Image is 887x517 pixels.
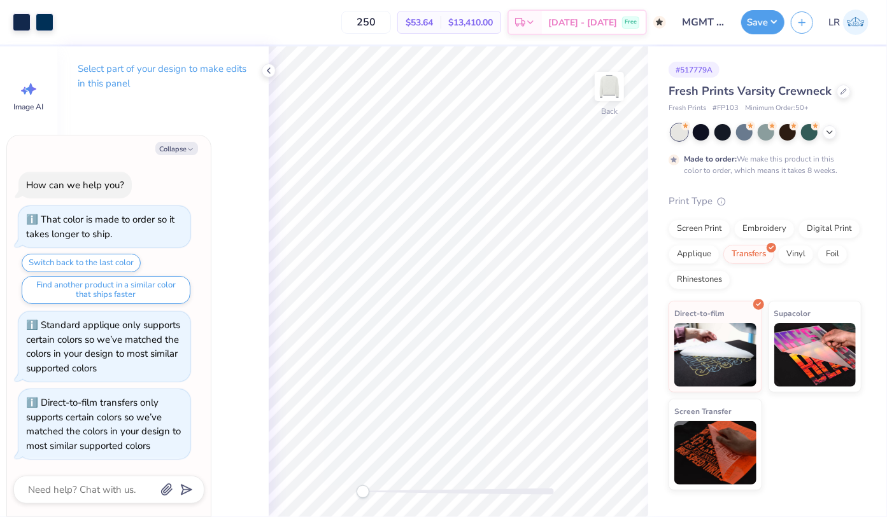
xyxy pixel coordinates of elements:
div: Rhinestones [669,270,730,289]
button: Save [741,10,784,34]
div: Vinyl [778,245,814,264]
input: – – [341,11,391,34]
span: Image AI [14,102,44,112]
span: Supacolor [774,307,811,320]
span: $53.64 [406,16,433,29]
img: Louise Racquet [843,10,869,35]
span: $13,410.00 [448,16,493,29]
div: # 517779A [669,62,720,78]
div: How can we help you? [26,179,124,191]
img: Back [597,74,622,99]
div: Screen Print [669,219,730,238]
div: Digital Print [798,219,860,238]
span: [DATE] - [DATE] [548,16,617,29]
div: Foil [818,245,848,264]
div: Print Type [669,194,862,209]
p: Select part of your design to make edits in this panel [78,62,248,91]
span: Direct-to-film [674,307,725,320]
span: Minimum Order: 50 + [745,103,809,114]
div: Accessibility label [357,485,369,498]
img: Screen Transfer [674,421,756,485]
strong: Made to order: [684,154,737,164]
div: Transfers [723,245,774,264]
div: That color is made to order so it takes longer to ship. [26,213,174,240]
div: We make this product in this color to order, which means it takes 8 weeks. [684,153,841,176]
div: Applique [669,245,720,264]
img: Supacolor [774,323,856,387]
span: Free [625,18,637,27]
input: Untitled Design [672,10,735,35]
div: Embroidery [734,219,795,238]
div: Back [601,106,618,117]
div: Direct-to-film transfers only supports certain colors so we’ve matched the colors in your design ... [26,396,181,452]
img: Direct-to-film [674,323,756,387]
span: # FP103 [713,103,739,114]
button: Find another product in a similar color that ships faster [22,276,190,304]
span: Fresh Prints Varsity Crewneck [669,83,832,99]
a: LR [823,10,874,35]
span: Screen Transfer [674,404,732,418]
button: Collapse [155,142,198,155]
button: Switch back to the last color [22,254,141,272]
span: LR [828,15,840,30]
span: Fresh Prints [669,103,706,114]
div: Standard applique only supports certain colors so we’ve matched the colors in your design to most... [26,319,180,375]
